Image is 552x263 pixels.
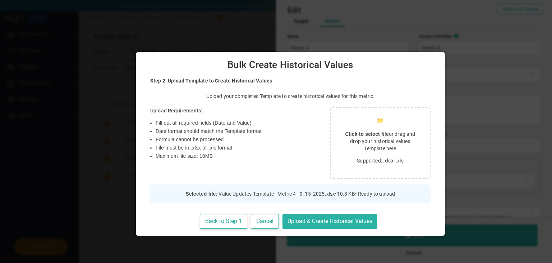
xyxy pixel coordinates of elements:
li: Maximum file size: 10MB [156,153,319,160]
h4: Upload Requirements: [150,107,319,114]
button: Upload & Create Historical Values [282,214,377,229]
p: Supported: .xlsx, .xls [339,157,421,164]
li: Formula cannot be processed [156,136,319,143]
strong: Click to select file [345,131,388,137]
span: Bulk Create Historical Values [142,59,439,71]
strong: Selected file: [186,191,218,197]
li: File must be in .xlsx or .xls format [156,144,319,151]
button: Cancel [251,214,279,229]
p: • • Ready to upload [156,190,425,197]
span: Value Updates Template - Metric 4 - 9_15_2025.xlsx [218,191,335,197]
li: Date format should match the Template format [156,128,319,135]
div: 📁 [339,117,421,125]
p: or drag and drop your historical values Template here [339,130,421,152]
p: Upload your completed Template to create historical values for this metric. [150,93,431,100]
button: Back to Step 1 [200,214,247,229]
span: 10.8 KB [337,191,355,197]
h4: Step 2: Upload Template to Create Historical Values [150,77,431,84]
li: Fill out all required fields (Date and Value) [156,120,319,126]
